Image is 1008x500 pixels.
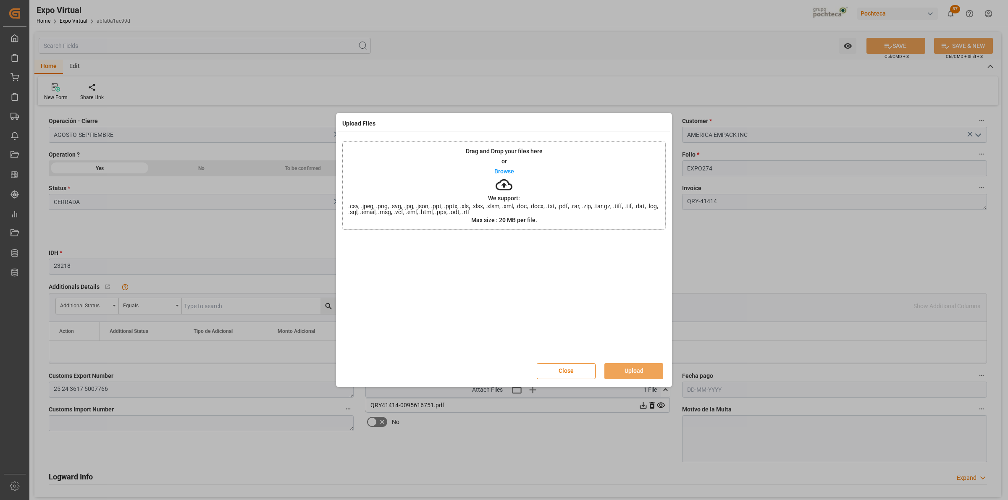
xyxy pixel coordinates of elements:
[494,168,514,174] p: Browse
[342,141,666,230] div: Drag and Drop your files hereorBrowseWe support:.csv, .jpeg, .png, .svg, .jpg, .json, .ppt, .pptx...
[501,158,507,164] p: or
[604,363,663,379] button: Upload
[471,217,537,223] p: Max size : 20 MB per file.
[488,195,520,201] p: We support:
[342,119,375,128] h4: Upload Files
[537,363,596,379] button: Close
[343,203,665,215] span: .csv, .jpeg, .png, .svg, .jpg, .json, .ppt, .pptx, .xls, .xlsx, .xlsm, .xml, .doc, .docx, .txt, ....
[466,148,543,154] p: Drag and Drop your files here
